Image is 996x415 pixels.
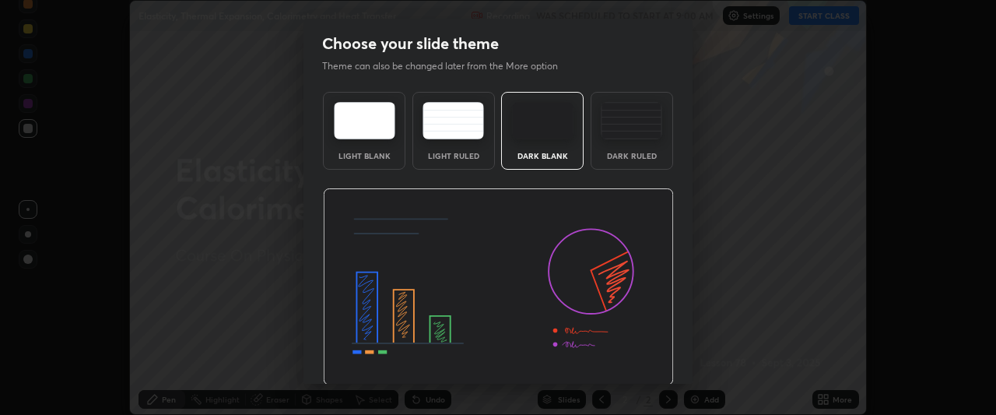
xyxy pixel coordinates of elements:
div: Light Blank [333,152,395,160]
div: Dark Ruled [601,152,663,160]
div: Light Ruled [423,152,485,160]
img: darkThemeBanner.d06ce4a2.svg [323,188,674,386]
img: lightTheme.e5ed3b09.svg [334,102,395,139]
img: lightRuledTheme.5fabf969.svg [423,102,484,139]
h2: Choose your slide theme [322,33,499,54]
p: Theme can also be changed later from the More option [322,59,574,73]
div: Dark Blank [511,152,573,160]
img: darkTheme.f0cc69e5.svg [512,102,573,139]
img: darkRuledTheme.de295e13.svg [601,102,662,139]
